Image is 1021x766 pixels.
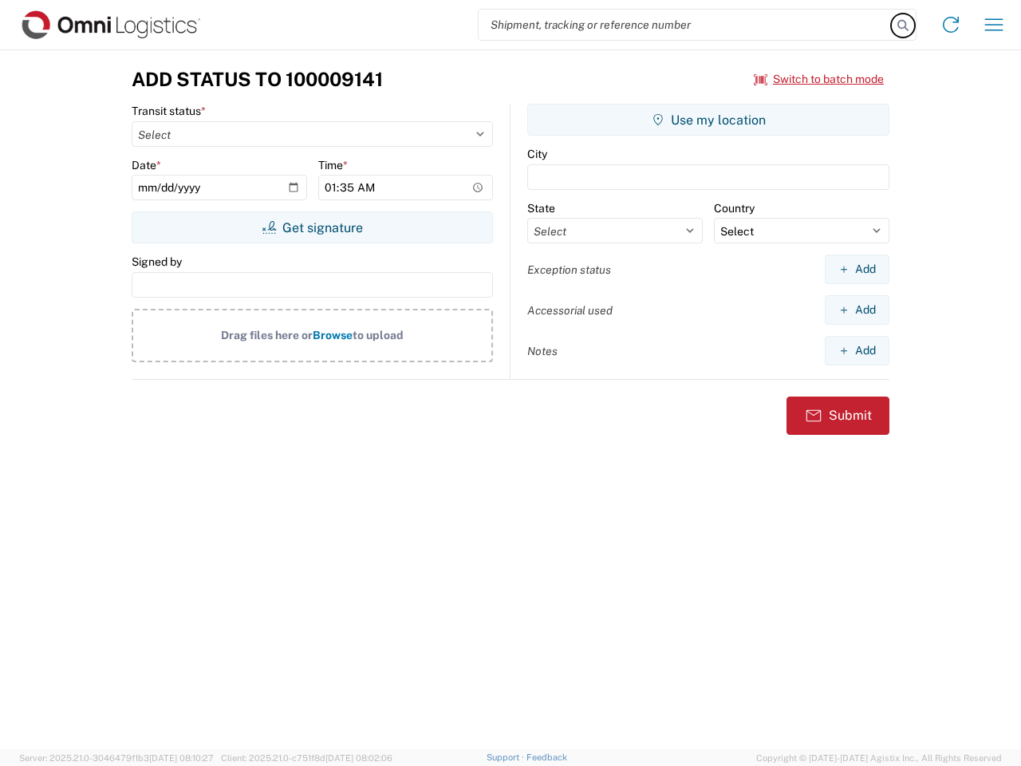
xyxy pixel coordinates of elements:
[149,753,214,763] span: [DATE] 08:10:27
[318,158,348,172] label: Time
[825,255,889,284] button: Add
[132,104,206,118] label: Transit status
[754,66,884,93] button: Switch to batch mode
[756,751,1002,765] span: Copyright © [DATE]-[DATE] Agistix Inc., All Rights Reserved
[325,753,392,763] span: [DATE] 08:02:06
[527,344,558,358] label: Notes
[313,329,353,342] span: Browse
[132,68,383,91] h3: Add Status to 100009141
[132,158,161,172] label: Date
[132,255,182,269] label: Signed by
[825,336,889,365] button: Add
[527,104,889,136] button: Use my location
[479,10,892,40] input: Shipment, tracking or reference number
[527,303,613,318] label: Accessorial used
[221,753,392,763] span: Client: 2025.21.0-c751f8d
[132,211,493,243] button: Get signature
[527,263,611,277] label: Exception status
[19,753,214,763] span: Server: 2025.21.0-3046479f1b3
[526,752,567,762] a: Feedback
[527,147,547,161] label: City
[527,201,555,215] label: State
[714,201,755,215] label: Country
[786,397,889,435] button: Submit
[221,329,313,342] span: Drag files here or
[825,295,889,325] button: Add
[487,752,526,762] a: Support
[353,329,404,342] span: to upload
